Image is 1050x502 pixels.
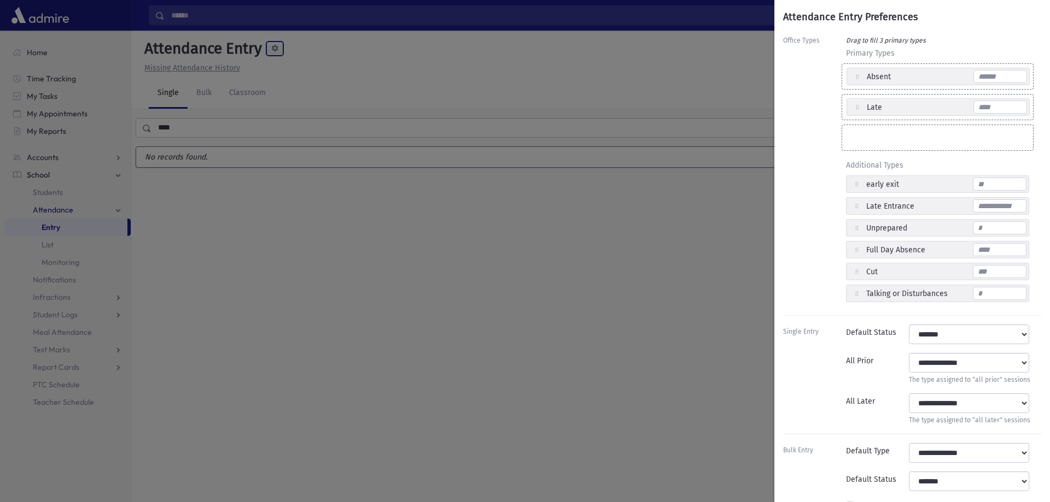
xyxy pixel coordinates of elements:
span: Additional Types [842,157,1034,171]
div: early exit [866,179,899,190]
div: Attendance Entry Preferences [783,10,1041,25]
div: Office Types [783,33,842,306]
div: Cut [866,266,878,277]
div: Single Entry [783,324,846,344]
div: All Prior [846,353,909,385]
div: Unprepared [866,222,907,234]
div: Bulk Entry [783,443,846,463]
div: Talking or Disturbances [866,288,948,299]
div: Default Status [846,324,909,344]
div: All Later [846,393,909,425]
div: Late [867,102,882,113]
div: Drag to fill 3 primary types [842,33,1034,45]
div: Full Day Absence [866,244,925,256]
div: Late Entrance [866,200,914,212]
div: Primary Types [842,45,1034,63]
div: Absent [867,71,891,82]
div: The type assigned to "all later" sessions [909,413,1030,425]
div: Default Type [846,443,909,463]
div: Default Status [846,471,909,491]
div: The type assigned to "all prior" sessions [909,373,1030,385]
